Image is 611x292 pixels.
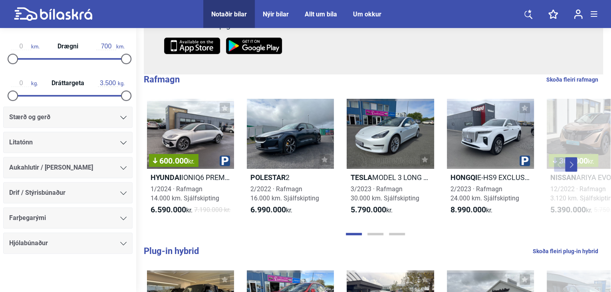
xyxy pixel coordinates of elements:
[247,99,334,222] a: Polestar22/2022 · Rafmagn16.000 km. Sjálfskipting6.990.000kr.
[447,99,534,222] a: HongqiE-HS9 EXCLUSIVE 99KWH2/2023 · Rafmagn24.000 km. Sjálfskipting8.990.000kr.
[450,205,492,215] span: kr.
[554,157,566,172] button: Previous
[9,162,93,173] span: Aukahlutir / [PERSON_NAME]
[250,205,292,215] span: kr.
[447,173,534,182] h2: E-HS9 EXCLUSIVE 99KWH
[346,233,362,235] button: Page 1
[98,80,125,87] span: kg.
[350,205,392,215] span: kr.
[350,205,386,214] b: 5.790.000
[347,99,434,222] a: TeslaMODEL 3 LONG RANGE AWD3/2023 · Rafmagn30.000 km. Sjálfskipting5.790.000kr.
[194,205,230,215] span: 7.190.000 kr.
[305,10,337,18] a: Allt um bíla
[350,185,419,202] span: 3/2023 · Rafmagn 30.000 km. Sjálfskipting
[9,212,46,224] span: Farþegarými
[367,233,383,235] button: Page 2
[151,185,219,202] span: 1/2024 · Rafmagn 14.000 km. Sjálfskipting
[550,205,586,214] b: 5.390.000
[553,157,594,165] span: 360.000
[188,158,194,165] span: kr.
[147,99,234,222] a: 600.000kr.HyundaiIONIQ6 PREMIUM 77KWH1/2024 · Rafmagn14.000 km. Sjálfskipting6.590.000kr.7.190.00...
[96,43,125,50] span: km.
[250,185,319,202] span: 2/2022 · Rafmagn 16.000 km. Sjálfskipting
[389,233,405,235] button: Page 3
[151,205,186,214] b: 6.590.000
[11,80,38,87] span: kg.
[9,112,50,123] span: Stærð og gerð
[550,205,592,215] span: kr.
[247,173,334,182] h2: 2
[450,185,519,202] span: 2/2023 · Rafmagn 24.000 km. Sjálfskipting
[565,157,577,172] button: Next
[450,173,477,182] b: Hongqi
[147,173,234,182] h2: IONIQ6 PREMIUM 77KWH
[550,173,576,182] b: Nissan
[144,246,199,256] b: Plug-in hybrid
[9,187,65,198] span: Drif / Stýrisbúnaður
[546,74,598,85] a: Skoða fleiri rafmagn
[50,80,86,86] span: Dráttargeta
[151,173,181,182] b: Hyundai
[450,205,486,214] b: 8.990.000
[9,137,33,148] span: Litatónn
[211,10,247,18] a: Notaðir bílar
[353,10,381,18] a: Um okkur
[56,43,80,50] span: Drægni
[151,205,192,215] span: kr.
[153,157,194,165] span: 600.000
[588,158,594,165] span: kr.
[9,238,48,249] span: Hjólabúnaður
[347,173,434,182] h2: MODEL 3 LONG RANGE AWD
[533,246,598,256] a: Skoða fleiri plug-in hybrid
[250,205,286,214] b: 6.990.000
[574,9,583,19] img: user-login.svg
[250,173,286,182] b: Polestar
[11,43,40,50] span: km.
[263,10,289,18] a: Nýir bílar
[350,173,372,182] b: Tesla
[144,74,180,84] b: Rafmagn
